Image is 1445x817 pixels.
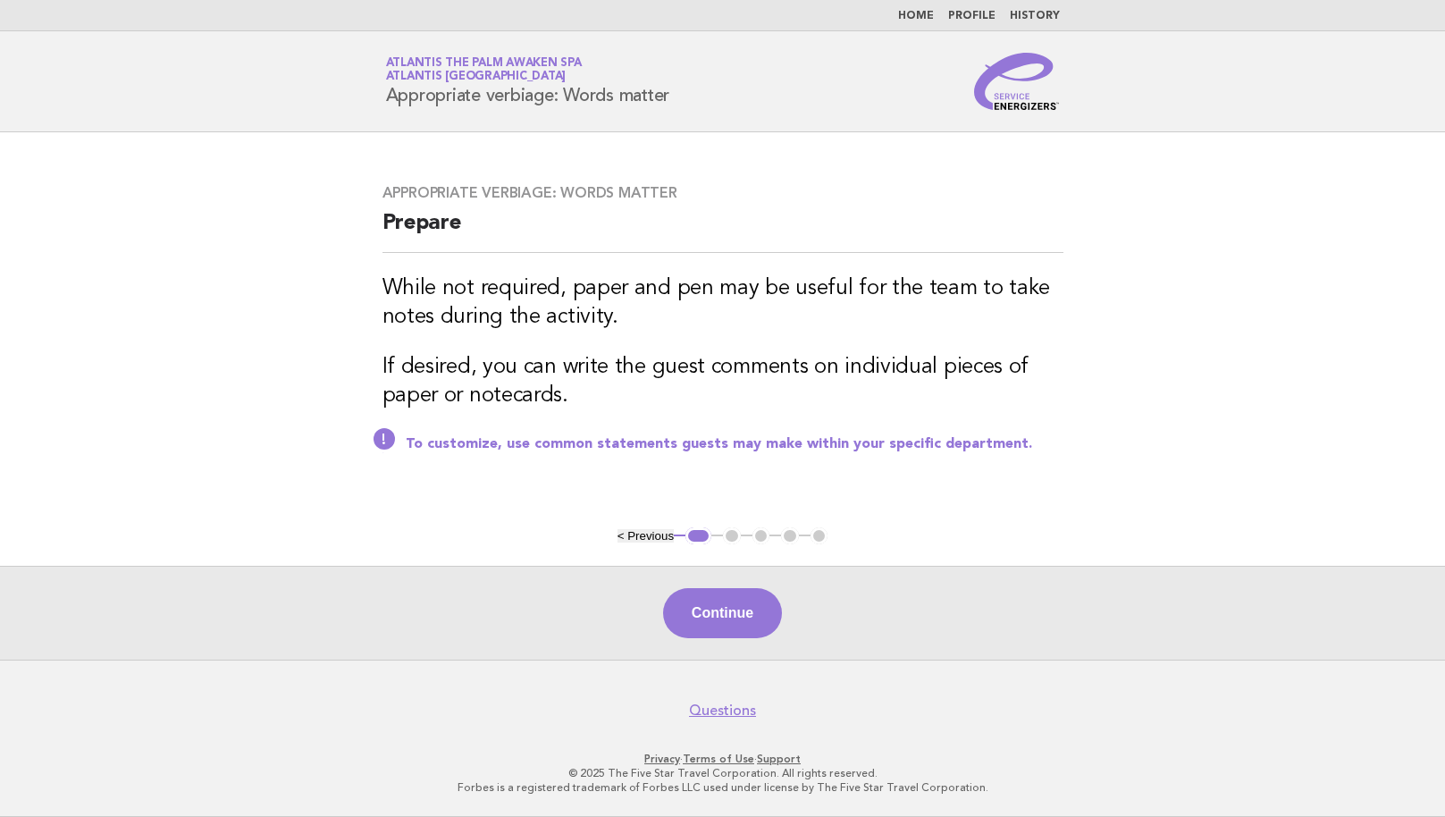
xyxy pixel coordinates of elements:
button: < Previous [617,529,674,543]
h3: While not required, paper and pen may be useful for the team to take notes during the activity. [382,274,1063,332]
a: Questions [689,702,756,720]
p: To customize, use common statements guests may make within your specific department. [406,435,1063,453]
button: Continue [663,588,782,638]
a: Atlantis The Palm Awaken SpaAtlantis [GEOGRAPHIC_DATA] [386,57,582,82]
a: Home [898,11,934,21]
p: · · [176,752,1270,766]
a: History [1010,11,1060,21]
p: © 2025 The Five Star Travel Corporation. All rights reserved. [176,766,1270,780]
a: Profile [948,11,996,21]
a: Privacy [644,753,680,765]
a: Support [757,753,801,765]
p: Forbes is a registered trademark of Forbes LLC used under license by The Five Star Travel Corpora... [176,780,1270,795]
img: Service Energizers [974,53,1060,110]
h3: If desired, you can write the guest comments on individual pieces of paper or notecards. [382,353,1063,410]
a: Terms of Use [683,753,754,765]
button: 1 [685,527,711,545]
span: Atlantis [GEOGRAPHIC_DATA] [386,72,567,83]
h1: Appropriate verbiage: Words matter [386,58,670,105]
h2: Prepare [382,209,1063,253]
h3: Appropriate verbiage: Words matter [382,184,1063,202]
